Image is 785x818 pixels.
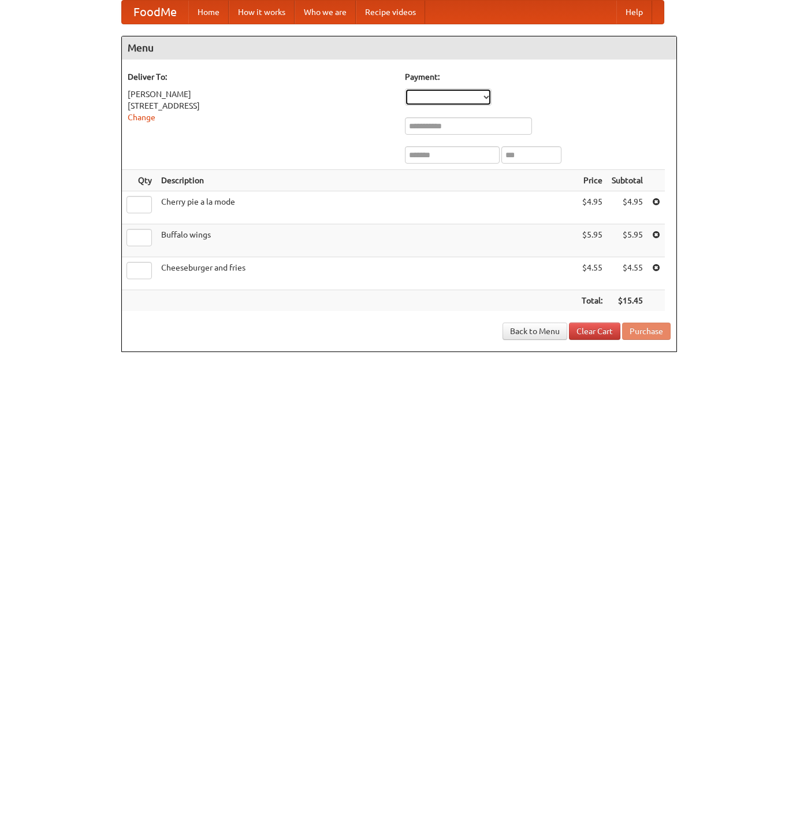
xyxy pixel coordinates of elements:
[128,100,393,112] div: [STREET_ADDRESS]
[607,170,648,191] th: Subtotal
[128,113,155,122] a: Change
[188,1,229,24] a: Home
[622,323,671,340] button: Purchase
[122,170,157,191] th: Qty
[607,257,648,290] td: $4.55
[607,224,648,257] td: $5.95
[157,170,577,191] th: Description
[577,191,607,224] td: $4.95
[607,290,648,312] th: $15.45
[569,323,620,340] a: Clear Cart
[157,224,577,257] td: Buffalo wings
[122,1,188,24] a: FoodMe
[405,71,671,83] h5: Payment:
[157,257,577,290] td: Cheeseburger and fries
[577,224,607,257] td: $5.95
[577,257,607,290] td: $4.55
[607,191,648,224] td: $4.95
[295,1,356,24] a: Who we are
[122,36,676,60] h4: Menu
[157,191,577,224] td: Cherry pie a la mode
[503,323,567,340] a: Back to Menu
[128,88,393,100] div: [PERSON_NAME]
[229,1,295,24] a: How it works
[128,71,393,83] h5: Deliver To:
[356,1,425,24] a: Recipe videos
[577,170,607,191] th: Price
[577,290,607,312] th: Total:
[616,1,652,24] a: Help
